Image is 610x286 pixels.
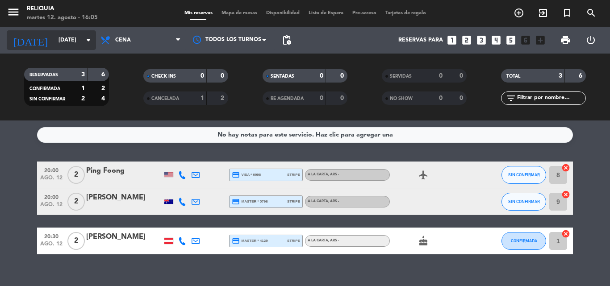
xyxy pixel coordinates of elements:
[501,232,546,250] button: CONFIRMADA
[561,163,570,172] i: cancel
[40,241,63,251] span: ago. 12
[101,71,107,78] strong: 6
[535,34,546,46] i: add_box
[67,166,85,184] span: 2
[217,130,393,140] div: No hay notas para este servicio. Haz clic para agregar una
[271,74,294,79] span: SENTADAS
[81,71,85,78] strong: 3
[221,73,226,79] strong: 0
[201,95,204,101] strong: 1
[340,73,346,79] strong: 0
[501,166,546,184] button: SIN CONFIRMAR
[27,4,98,13] div: RELIQUIA
[287,172,300,178] span: stripe
[201,73,204,79] strong: 0
[460,73,465,79] strong: 0
[348,11,381,16] span: Pre-acceso
[514,8,524,18] i: add_circle_outline
[328,199,339,203] span: , ARS -
[281,35,292,46] span: pending_actions
[328,173,339,176] span: , ARS -
[151,74,176,79] span: CHECK INS
[516,93,585,103] input: Filtrar por nombre...
[511,238,537,243] span: CONFIRMADA
[83,35,94,46] i: arrow_drop_down
[460,95,465,101] strong: 0
[418,236,429,246] i: cake
[81,95,85,102] strong: 2
[180,11,217,16] span: Mis reservas
[320,95,323,101] strong: 0
[508,172,540,177] span: SIN CONFIRMAR
[446,34,458,46] i: looks_one
[320,73,323,79] strong: 0
[586,8,597,18] i: search
[561,229,570,238] i: cancel
[340,95,346,101] strong: 0
[390,74,412,79] span: SERVIDAS
[40,175,63,185] span: ago. 12
[40,165,63,175] span: 20:00
[328,239,339,242] span: , ARS -
[29,87,60,91] span: CONFIRMADA
[508,199,540,204] span: SIN CONFIRMAR
[308,173,339,176] span: A LA CARTA
[7,30,54,50] i: [DATE]
[287,199,300,204] span: stripe
[7,5,20,19] i: menu
[101,95,107,102] strong: 4
[40,202,63,212] span: ago. 12
[538,8,548,18] i: exit_to_app
[81,85,85,91] strong: 1
[86,192,162,203] div: [PERSON_NAME]
[232,198,240,206] i: credit_card
[439,73,443,79] strong: 0
[381,11,430,16] span: Tarjetas de regalo
[390,96,413,101] span: NO SHOW
[506,74,520,79] span: TOTAL
[461,34,472,46] i: looks_two
[490,34,502,46] i: looks_4
[506,93,516,104] i: filter_list
[308,239,339,242] span: A LA CARTA
[578,27,603,54] div: LOG OUT
[561,190,570,199] i: cancel
[221,95,226,101] strong: 2
[559,73,562,79] strong: 3
[29,97,65,101] span: SIN CONFIRMAR
[585,35,596,46] i: power_settings_new
[476,34,487,46] i: looks_3
[439,95,443,101] strong: 0
[308,199,339,203] span: A LA CARTA
[398,37,443,43] span: Reservas para
[115,37,131,43] span: Cena
[287,238,300,244] span: stripe
[418,170,429,180] i: airplanemode_active
[67,193,85,211] span: 2
[271,96,304,101] span: RE AGENDADA
[29,73,58,77] span: RESERVADAS
[304,11,348,16] span: Lista de Espera
[505,34,517,46] i: looks_5
[86,231,162,243] div: [PERSON_NAME]
[27,13,98,22] div: martes 12. agosto - 16:05
[151,96,179,101] span: CANCELADA
[262,11,304,16] span: Disponibilidad
[40,231,63,241] span: 20:30
[232,198,268,206] span: master * 5798
[560,35,571,46] span: print
[520,34,531,46] i: looks_6
[67,232,85,250] span: 2
[217,11,262,16] span: Mapa de mesas
[7,5,20,22] button: menu
[40,191,63,202] span: 20:00
[232,237,240,245] i: credit_card
[232,171,261,179] span: visa * 0998
[232,237,268,245] span: master * 4129
[562,8,572,18] i: turned_in_not
[579,73,584,79] strong: 6
[86,165,162,177] div: Ping Foong
[101,85,107,91] strong: 2
[501,193,546,211] button: SIN CONFIRMAR
[232,171,240,179] i: credit_card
